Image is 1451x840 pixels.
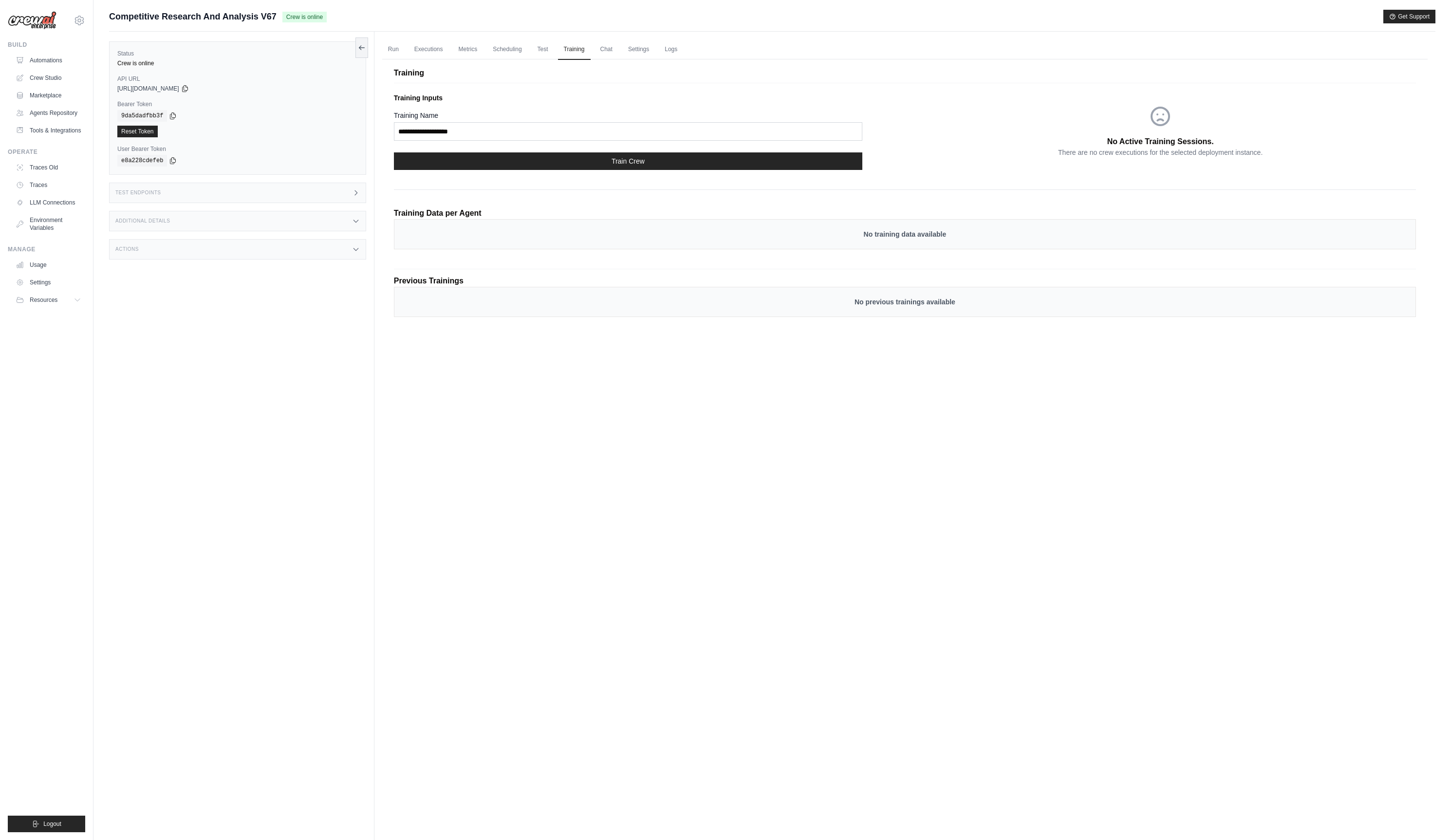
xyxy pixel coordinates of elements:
a: Scheduling [487,39,527,60]
a: Agents Repository [12,105,85,121]
a: Training [558,39,591,60]
a: Settings [12,275,85,290]
img: Logo [8,11,56,30]
div: Operate [8,148,85,156]
p: No training data available [404,229,1406,239]
p: There are no crew executions for the selected deployment instance. [1058,148,1263,157]
code: e8a228cdefeb [117,155,167,167]
a: Test [532,39,554,60]
div: Build [8,41,85,49]
a: Metrics [453,39,484,60]
span: Resources [30,296,57,304]
a: Traces Old [12,160,85,175]
a: Run [382,39,405,60]
a: Crew Studio [12,70,85,86]
div: Manage [8,245,85,253]
a: Automations [12,53,85,68]
a: Marketplace [12,88,85,103]
code: 9da5dadfbb3f [117,110,167,122]
a: LLM Connections [12,195,85,210]
button: Train Crew [394,152,862,170]
p: Training Inputs [394,93,905,103]
p: Previous Trainings [394,275,1416,287]
button: Logout [8,816,85,832]
span: Crew is online [282,12,327,22]
label: Status [117,50,358,57]
a: Reset Token [117,126,158,137]
label: API URL [117,75,358,83]
span: Competitive Research And Analysis V67 [109,10,277,23]
label: User Bearer Token [117,145,358,153]
h3: Actions [115,246,139,252]
p: Training Data per Agent [394,207,482,219]
span: [URL][DOMAIN_NAME] [117,85,179,93]
label: Bearer Token [117,100,358,108]
p: Training [394,67,1416,79]
a: Settings [622,39,655,60]
button: Resources [12,292,85,308]
h3: Test Endpoints [115,190,161,196]
a: Tools & Integrations [12,123,85,138]
span: Logout [43,820,61,828]
p: No previous trainings available [404,297,1406,307]
a: Environment Variables [12,212,85,236]
a: Usage [12,257,85,273]
a: Traces [12,177,85,193]
h3: Additional Details [115,218,170,224]
label: Training Name [394,111,862,120]
a: Logs [659,39,683,60]
a: Executions [409,39,449,60]
p: No Active Training Sessions. [1107,136,1214,148]
a: Chat [595,39,618,60]
div: Crew is online [117,59,358,67]
button: Get Support [1383,10,1435,23]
